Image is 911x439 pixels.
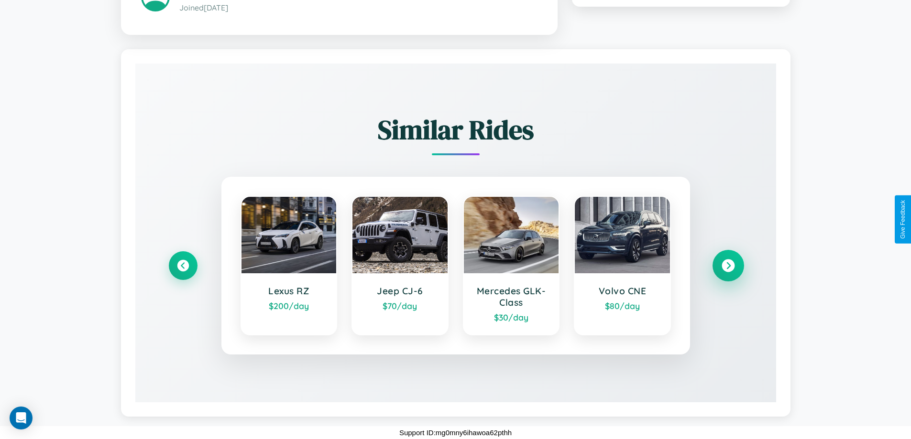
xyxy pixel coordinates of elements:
[241,196,338,335] a: Lexus RZ$200/day
[399,426,512,439] p: Support ID: mg0mny6ihawoa62pthh
[362,285,438,297] h3: Jeep CJ-6
[351,196,449,335] a: Jeep CJ-6$70/day
[574,196,671,335] a: Volvo CNE$80/day
[10,407,33,429] div: Open Intercom Messenger
[362,300,438,311] div: $ 70 /day
[900,200,906,239] div: Give Feedback
[473,285,549,308] h3: Mercedes GLK-Class
[179,1,538,15] p: Joined [DATE]
[169,111,743,148] h2: Similar Rides
[584,285,660,297] h3: Volvo CNE
[463,196,560,335] a: Mercedes GLK-Class$30/day
[584,300,660,311] div: $ 80 /day
[251,300,327,311] div: $ 200 /day
[251,285,327,297] h3: Lexus RZ
[473,312,549,322] div: $ 30 /day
